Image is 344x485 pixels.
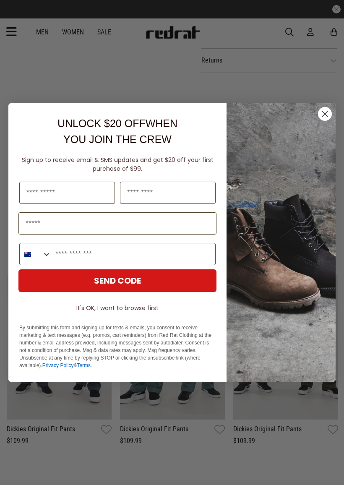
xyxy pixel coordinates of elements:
span: WHEN [146,117,177,129]
span: YOU JOIN THE CREW [63,133,172,145]
input: Email [18,212,216,235]
input: First Name [19,182,115,204]
button: Close dialog [318,107,332,121]
button: Search Countries [20,243,51,265]
span: UNLOCK $20 OFF [57,117,146,129]
img: New Zealand [24,251,31,258]
img: f7662613-148e-4c88-9575-6c6b5b55a647.jpeg [227,103,336,382]
p: By submitting this form and signing up for texts & emails, you consent to receive marketing & tex... [19,324,216,369]
button: SEND CODE [18,269,216,292]
a: Privacy Policy [42,362,74,368]
a: Terms [77,362,91,368]
button: Open LiveChat chat widget [7,3,32,29]
span: Sign up to receive email & SMS updates and get $20 off your first purchase of $99. [22,156,214,173]
button: It's OK, I want to browse first [18,300,216,316]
